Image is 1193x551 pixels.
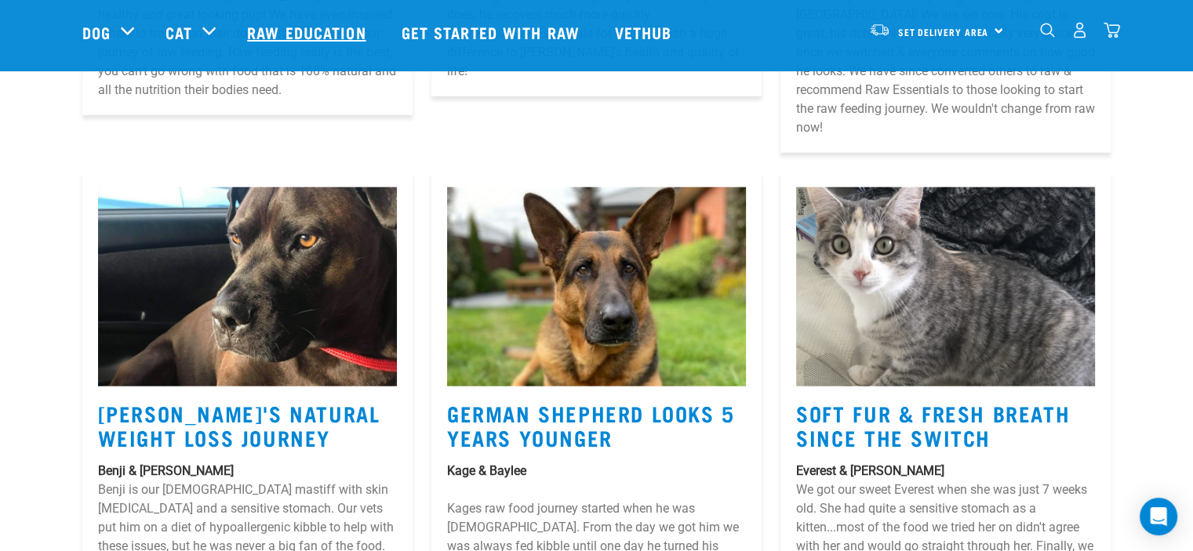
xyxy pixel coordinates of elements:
[386,1,599,63] a: Get started with Raw
[796,463,944,478] strong: Everest & [PERSON_NAME]
[1071,22,1088,38] img: user.png
[796,187,1095,386] img: Everest.jpg
[82,20,111,44] a: Dog
[165,20,192,44] a: Cat
[447,187,746,386] img: Kage-Raw-Story-1.jpg
[898,29,989,34] span: Set Delivery Area
[447,463,526,478] strong: Kage & Baylee
[599,1,692,63] a: Vethub
[1140,498,1177,535] div: Open Intercom Messenger
[98,463,234,478] strong: Benji & [PERSON_NAME]
[98,187,397,386] img: Benji-2.jpg
[447,401,746,449] h3: German Shepherd Looks 5 Years Younger
[869,23,890,37] img: van-moving.png
[796,401,1095,449] h3: Soft Fur & Fresh Breath Since The Switch
[231,1,385,63] a: Raw Education
[1104,22,1120,38] img: home-icon@2x.png
[98,401,397,449] h3: [PERSON_NAME]'s Natural Weight Loss Journey
[1040,23,1055,38] img: home-icon-1@2x.png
